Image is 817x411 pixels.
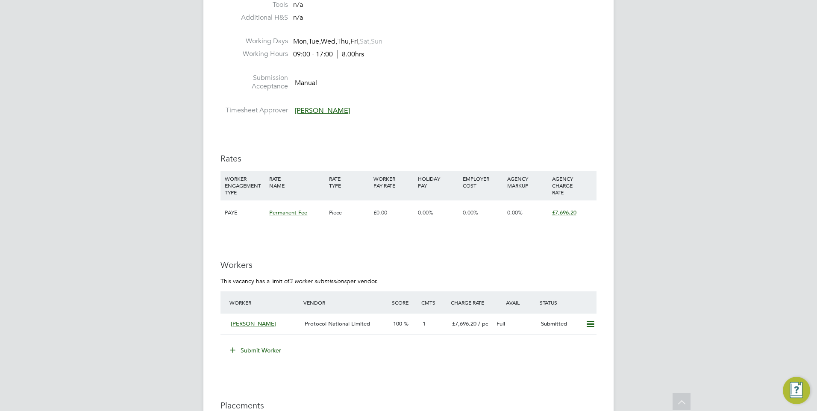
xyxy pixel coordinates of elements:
span: £7,696.20 [452,320,476,327]
div: WORKER ENGAGEMENT TYPE [223,171,267,200]
button: Engage Resource Center [783,377,810,404]
span: Tue, [309,37,321,46]
span: 0.00% [507,209,523,216]
div: Avail [493,295,538,310]
div: WORKER PAY RATE [371,171,416,193]
span: Protocol National Limited [305,320,370,327]
div: Status [538,295,597,310]
div: Piece [327,200,371,225]
label: Submission Acceptance [220,73,288,91]
label: Working Days [220,37,288,46]
div: 09:00 - 17:00 [293,50,364,59]
label: Working Hours [220,50,288,59]
span: Wed, [321,37,337,46]
span: [PERSON_NAME] [231,320,276,327]
span: Sun [371,37,382,46]
span: Thu, [337,37,350,46]
div: AGENCY MARKUP [505,171,550,193]
div: PAYE [223,200,267,225]
span: Fri, [350,37,360,46]
div: Charge Rate [449,295,493,310]
div: Vendor [301,295,390,310]
span: [PERSON_NAME] [295,106,350,115]
div: HOLIDAY PAY [416,171,460,193]
span: 1 [423,320,426,327]
span: / pc [478,320,488,327]
span: n/a [293,0,303,9]
span: n/a [293,13,303,22]
div: AGENCY CHARGE RATE [550,171,594,200]
h3: Workers [220,259,597,270]
div: RATE TYPE [327,171,371,193]
div: EMPLOYER COST [461,171,505,193]
label: Additional H&S [220,13,288,22]
em: 3 worker submissions [289,277,347,285]
h3: Placements [220,400,597,411]
span: Permanent Fee [269,209,307,216]
div: RATE NAME [267,171,326,193]
label: Timesheet Approver [220,106,288,115]
span: 100 [393,320,402,327]
div: Worker [227,295,301,310]
div: Submitted [538,317,582,331]
span: Manual [295,78,317,87]
h3: Rates [220,153,597,164]
span: 0.00% [418,209,433,216]
div: £0.00 [371,200,416,225]
label: Tools [220,0,288,9]
button: Submit Worker [224,343,288,357]
div: Score [390,295,419,310]
p: This vacancy has a limit of per vendor. [220,277,597,285]
span: Sat, [360,37,371,46]
span: 0.00% [463,209,478,216]
div: Cmts [419,295,449,310]
span: £7,696.20 [552,209,576,216]
span: Full [497,320,505,327]
span: 8.00hrs [337,50,364,59]
span: Mon, [293,37,309,46]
